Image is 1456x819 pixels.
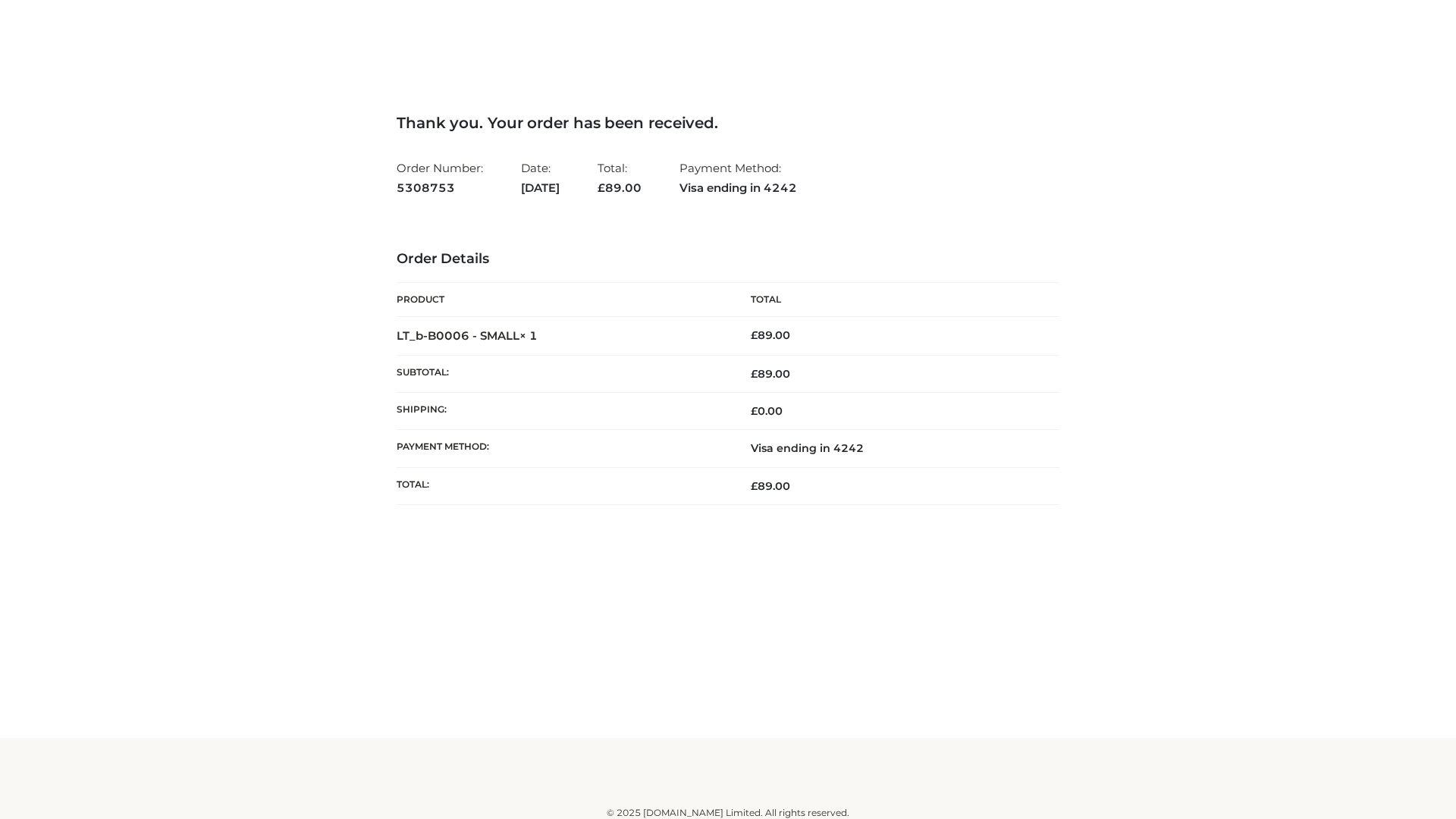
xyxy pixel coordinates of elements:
bdi: 89.00 [751,328,790,342]
li: Order Number: [397,155,483,201]
li: Date: [521,155,560,201]
h3: Thank you. Your order has been received. [397,114,1059,132]
span: 89.00 [751,367,790,381]
th: Product [397,283,728,317]
strong: 5308753 [397,178,483,198]
span: 89.00 [751,479,790,493]
strong: Visa ending in 4242 [679,178,797,198]
th: Payment method: [397,430,728,467]
li: Payment Method: [679,155,797,201]
span: £ [751,367,758,381]
span: £ [751,404,758,418]
th: Total: [397,467,728,504]
strong: × 1 [519,328,538,343]
bdi: 0.00 [751,404,783,418]
th: Shipping: [397,393,728,430]
th: Total [728,283,1059,317]
li: Total: [598,155,642,201]
strong: LT_b-B0006 - SMALL [397,328,538,343]
span: £ [751,328,758,342]
span: £ [751,479,758,493]
td: Visa ending in 4242 [728,430,1059,467]
span: 89.00 [598,180,642,195]
h3: Order Details [397,251,1059,268]
strong: [DATE] [521,178,560,198]
span: £ [598,180,605,195]
th: Subtotal: [397,355,728,392]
